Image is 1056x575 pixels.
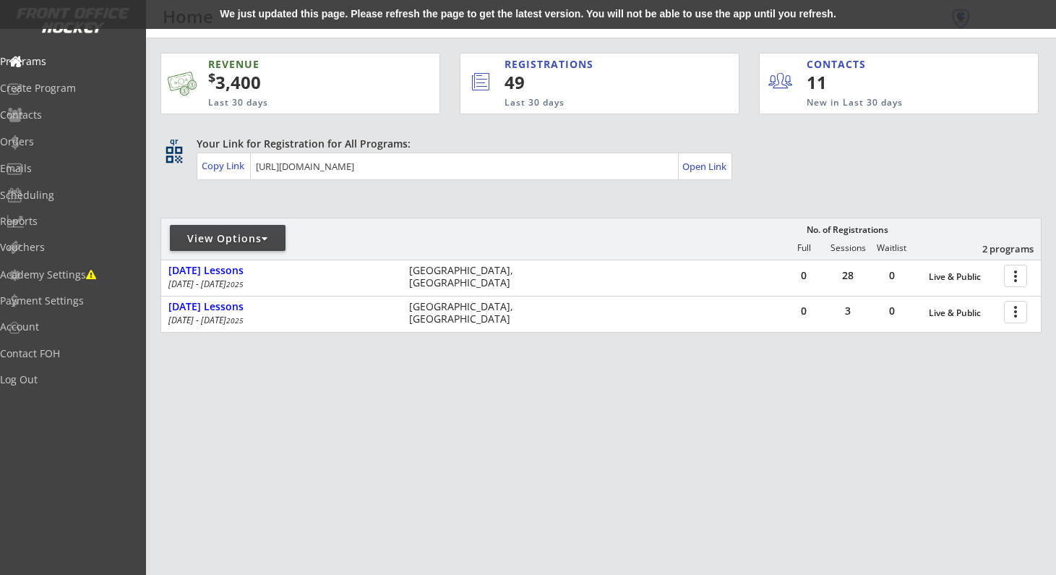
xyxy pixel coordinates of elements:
div: REGISTRATIONS [505,57,674,72]
div: Copy Link [202,159,247,172]
div: Open Link [682,161,728,173]
div: 28 [826,271,870,281]
em: 2025 [226,279,244,289]
div: 49 [505,70,690,95]
div: Live & Public [929,308,997,318]
div: Your Link for Registration for All Programs: [197,137,997,151]
div: [GEOGRAPHIC_DATA], [GEOGRAPHIC_DATA] [409,265,523,289]
div: Live & Public [929,272,997,282]
div: [GEOGRAPHIC_DATA], [GEOGRAPHIC_DATA] [409,301,523,325]
div: 11 [807,70,896,95]
div: Full [782,243,825,253]
div: 3,400 [208,70,394,95]
div: Sessions [826,243,870,253]
div: 0 [782,306,825,316]
div: Last 30 days [208,97,372,109]
div: 3 [826,306,870,316]
div: 0 [870,271,914,281]
div: [DATE] Lessons [168,301,394,313]
div: [DATE] Lessons [168,265,394,277]
div: No. of Registrations [802,225,892,235]
div: 2 programs [958,242,1034,255]
div: CONTACTS [807,57,872,72]
button: more_vert [1004,301,1027,323]
div: [DATE] - [DATE] [168,316,390,325]
div: REVENUE [208,57,372,72]
button: qr_code [163,144,185,166]
sup: $ [208,69,215,86]
div: Last 30 days [505,97,679,109]
div: 0 [870,306,914,316]
div: 0 [782,271,825,281]
div: Waitlist [870,243,913,253]
em: 2025 [226,315,244,325]
div: View Options [170,231,286,246]
button: more_vert [1004,265,1027,287]
div: New in Last 30 days [807,97,971,109]
div: qr [165,137,182,146]
div: [DATE] - [DATE] [168,280,390,289]
a: Open Link [682,156,728,176]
